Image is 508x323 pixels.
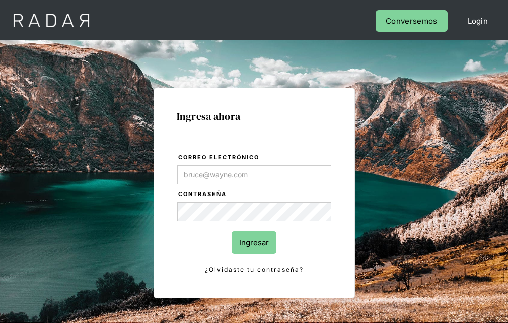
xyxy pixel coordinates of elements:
h1: Ingresa ahora [177,111,332,122]
a: ¿Olvidaste tu contraseña? [177,264,331,275]
label: Correo electrónico [178,153,331,163]
a: Login [458,10,498,32]
input: bruce@wayne.com [177,165,331,184]
a: Conversemos [376,10,447,32]
label: Contraseña [178,189,331,200]
form: Login Form [177,152,332,275]
input: Ingresar [232,231,276,254]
